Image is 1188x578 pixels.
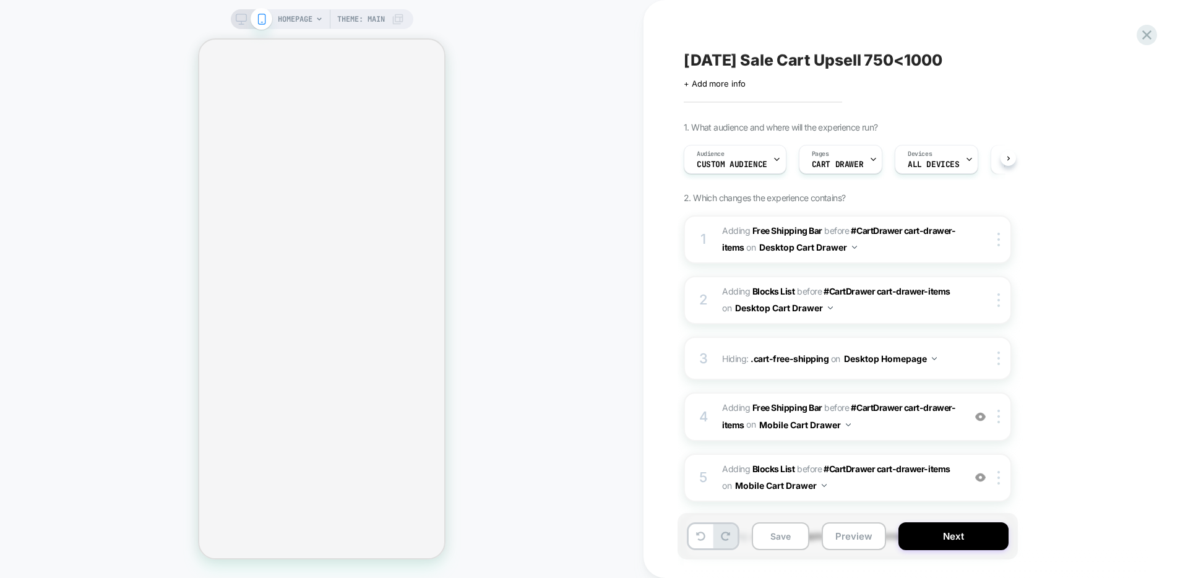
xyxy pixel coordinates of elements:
[898,522,1009,550] button: Next
[844,350,937,368] button: Desktop Homepage
[812,160,863,169] span: CART DRAWER
[697,160,767,169] span: Custom Audience
[997,293,1000,307] img: close
[722,225,822,236] span: Adding
[822,484,827,487] img: down arrow
[759,416,851,434] button: Mobile Cart Drawer
[697,465,710,490] div: 5
[722,464,795,474] span: Adding
[684,51,942,69] span: [DATE] Sale Cart Upsell 750<1000
[735,477,827,494] button: Mobile Cart Drawer
[908,160,959,169] span: ALL DEVICES
[697,405,710,429] div: 4
[812,150,829,158] span: Pages
[822,522,886,550] button: Preview
[752,286,795,296] b: Blocks List
[278,9,312,29] span: HOMEPAGE
[735,299,833,317] button: Desktop Cart Drawer
[684,79,746,88] span: + Add more info
[337,9,385,29] span: Theme: MAIN
[997,471,1000,485] img: close
[684,122,877,132] span: 1. What audience and where will the experience run?
[824,286,950,296] span: #CartDrawer cart-drawer-items
[722,350,958,368] span: Hiding :
[697,150,725,158] span: Audience
[697,288,710,313] div: 2
[852,246,857,249] img: down arrow
[752,464,795,474] b: Blocks List
[797,464,822,474] span: BEFORE
[752,225,822,236] b: Free Shipping Bar
[908,150,932,158] span: Devices
[752,402,822,413] b: Free Shipping Bar
[831,351,840,366] span: on
[824,464,950,474] span: #CartDrawer cart-drawer-items
[997,410,1000,423] img: close
[759,238,857,256] button: Desktop Cart Drawer
[1004,150,1028,158] span: Trigger
[722,300,731,316] span: on
[722,402,822,413] span: Adding
[975,472,986,483] img: crossed eye
[797,286,822,296] span: BEFORE
[697,227,710,252] div: 1
[746,416,755,432] span: on
[722,478,731,493] span: on
[752,522,809,550] button: Save
[997,233,1000,246] img: close
[697,347,710,371] div: 3
[975,412,986,422] img: crossed eye
[824,225,849,236] span: BEFORE
[746,239,755,255] span: on
[684,192,845,203] span: 2. Which changes the experience contains?
[997,352,1000,365] img: close
[828,306,833,309] img: down arrow
[824,402,849,413] span: BEFORE
[751,353,829,364] span: .cart-free-shipping
[932,357,937,360] img: down arrow
[846,423,851,426] img: down arrow
[722,286,795,296] span: Adding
